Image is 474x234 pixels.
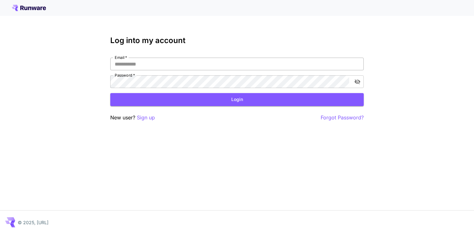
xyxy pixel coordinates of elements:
h3: Log into my account [110,36,364,45]
button: toggle password visibility [352,76,363,87]
label: Email [115,55,127,60]
button: Login [110,93,364,106]
p: New user? [110,114,155,122]
button: Sign up [137,114,155,122]
button: Forgot Password? [321,114,364,122]
label: Password [115,73,135,78]
p: © 2025, [URL] [18,219,48,226]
